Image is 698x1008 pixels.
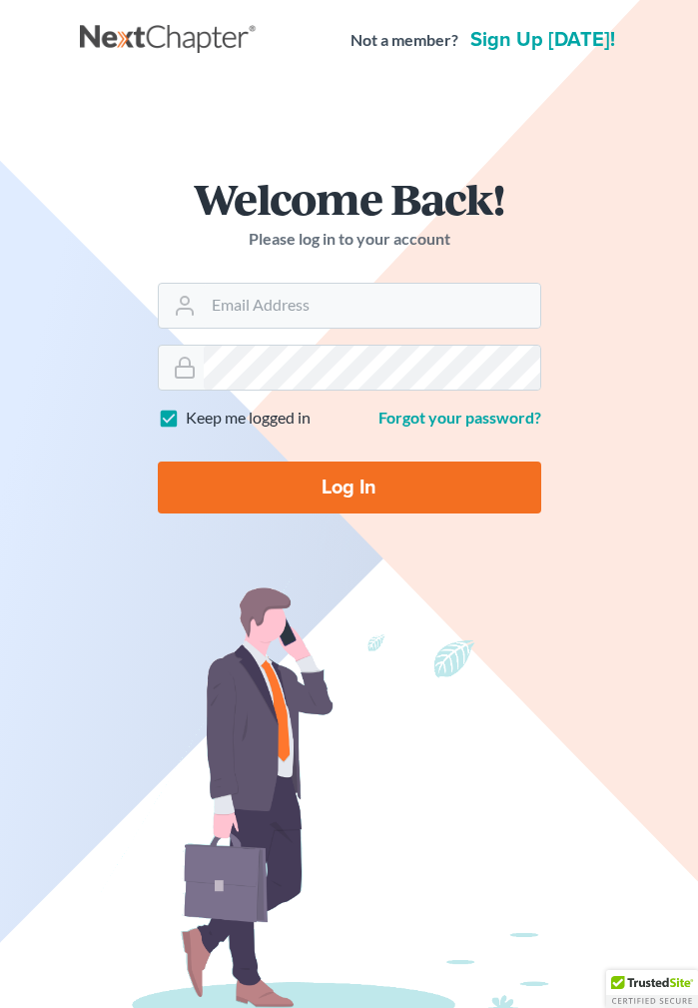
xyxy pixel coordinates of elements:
p: Please log in to your account [158,228,541,251]
h1: Welcome Back! [158,177,541,220]
a: Sign up [DATE]! [466,30,619,50]
strong: Not a member? [350,29,458,52]
label: Keep me logged in [186,407,311,430]
div: TrustedSite Certified [606,970,698,1008]
input: Log In [158,462,541,513]
a: Forgot your password? [378,408,541,427]
input: Email Address [204,284,540,328]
